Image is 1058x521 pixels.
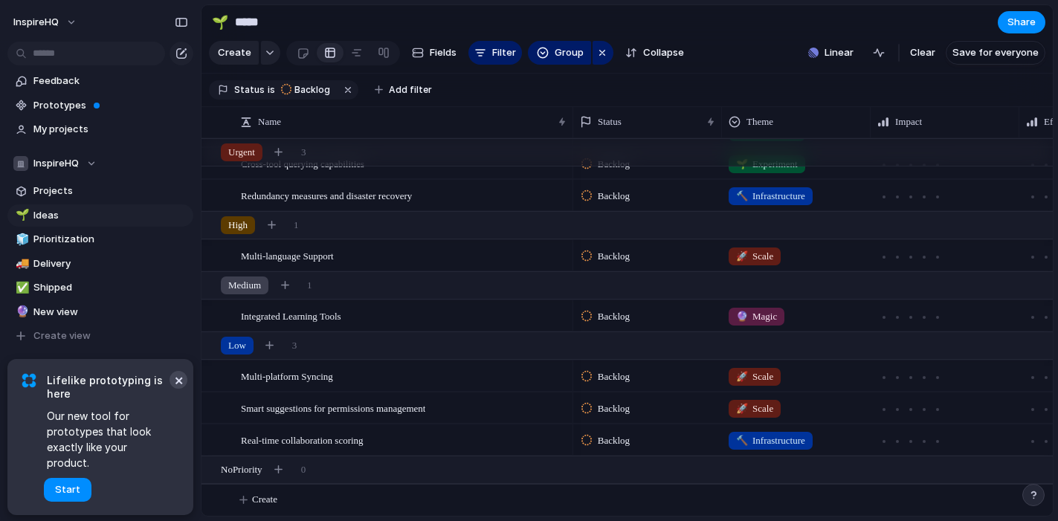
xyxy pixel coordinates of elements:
button: 🌱 [13,208,28,223]
button: Clear [904,41,941,65]
button: 🌱 [208,10,232,34]
a: Feedback [7,70,193,92]
button: Save for everyone [946,41,1045,65]
span: Share [1007,15,1036,30]
span: Multi-language Support [241,247,334,264]
span: Redundancy measures and disaster recovery [241,187,412,204]
div: ✅ [16,279,26,297]
button: Create [209,41,259,65]
span: New view [33,305,188,320]
button: 🔮 [13,305,28,320]
span: Prioritization [33,232,188,247]
a: 🌱Ideas [7,204,193,227]
button: InspireHQ [7,10,85,34]
span: Backlog [598,249,630,264]
span: Shipped [33,280,188,295]
a: 🧊Prioritization [7,228,193,250]
span: Impact [895,114,922,129]
span: Our new tool for prototypes that look exactly like your product. [47,408,171,470]
button: Dismiss [170,371,187,389]
span: Infrastructure [736,433,805,448]
button: Collapse [619,41,690,65]
span: Magic [736,309,777,324]
span: 0 [301,462,306,477]
span: Backlog [598,369,630,384]
button: Backlog [277,82,339,98]
span: Backlog [598,309,630,324]
div: 🌱 [212,12,228,32]
span: Real-time collaboration scoring [241,431,364,448]
span: Group [555,45,584,60]
span: Backlog [598,433,630,448]
span: 3 [301,145,306,160]
span: No Priority [221,462,262,477]
span: Ideas [33,208,188,223]
span: Status [234,83,265,97]
span: Add filter [389,83,432,97]
span: Delivery [33,256,188,271]
span: Backlog [294,83,330,97]
span: Name [258,114,281,129]
span: Low [228,338,246,353]
span: 1 [294,218,299,233]
a: 🚚Delivery [7,253,193,275]
span: 🔨 [736,435,748,446]
span: Linear [825,45,854,60]
a: My projects [7,118,193,140]
button: Group [528,41,591,65]
span: Smart suggestions for permissions management [241,399,425,416]
button: ✅ [13,280,28,295]
span: High [228,218,248,233]
span: 🚀 [736,371,748,382]
span: Collapse [643,45,684,60]
span: Scale [736,369,773,384]
div: 🧊 [16,231,26,248]
span: Clear [910,45,935,60]
button: Create view [7,325,193,347]
button: InspireHQ [7,152,193,175]
div: 🔮 [16,303,26,320]
span: 🔮 [736,311,748,322]
span: 🔨 [736,190,748,201]
span: Backlog [598,189,630,204]
span: Save for everyone [952,45,1039,60]
span: Filter [492,45,516,60]
span: Lifelike prototyping is here [47,374,171,401]
button: Linear [802,42,859,64]
span: Create [218,45,251,60]
button: Start [44,478,91,502]
span: 3 [292,338,297,353]
button: Filter [468,41,522,65]
span: Infrastructure [736,189,805,204]
button: is [265,82,278,98]
div: 🚚 [16,255,26,272]
span: 🚀 [736,403,748,414]
span: Feedback [33,74,188,88]
span: Theme [746,114,773,129]
span: My projects [33,122,188,137]
span: InspireHQ [33,156,79,171]
span: Multi-platform Syncing [241,367,333,384]
span: Status [598,114,622,129]
span: is [268,83,275,97]
a: Projects [7,180,193,202]
span: Scale [736,249,773,264]
button: 🚚 [13,256,28,271]
button: Add filter [366,80,441,100]
span: 🚀 [736,250,748,262]
span: Urgent [228,145,255,160]
span: Create view [33,329,91,343]
span: Scale [736,401,773,416]
a: 🔮New view [7,301,193,323]
span: Create [252,492,277,507]
a: Prototypes [7,94,193,117]
div: 🌱 [16,207,26,224]
span: Prototypes [33,98,188,113]
span: Projects [33,184,188,198]
button: Fields [406,41,462,65]
a: ✅Shipped [7,276,193,299]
